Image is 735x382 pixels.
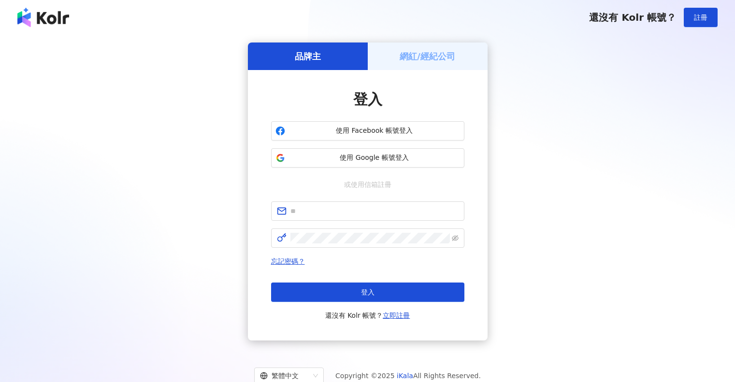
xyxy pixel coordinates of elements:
span: 使用 Google 帳號登入 [289,153,460,163]
span: 或使用信箱註冊 [337,179,398,190]
button: 註冊 [684,8,718,27]
span: eye-invisible [452,235,459,241]
button: 登入 [271,283,464,302]
h5: 網紅/經紀公司 [400,50,455,62]
button: 使用 Google 帳號登入 [271,148,464,168]
span: 還沒有 Kolr 帳號？ [325,310,410,321]
span: 還沒有 Kolr 帳號？ [589,12,676,23]
img: logo [17,8,69,27]
span: Copyright © 2025 All Rights Reserved. [335,370,481,382]
span: 使用 Facebook 帳號登入 [289,126,460,136]
h5: 品牌主 [295,50,321,62]
a: 立即註冊 [383,311,410,319]
a: iKala [397,372,413,380]
a: 忘記密碼？ [271,257,305,265]
span: 註冊 [694,14,707,21]
span: 登入 [353,91,382,108]
span: 登入 [361,288,375,296]
button: 使用 Facebook 帳號登入 [271,121,464,141]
